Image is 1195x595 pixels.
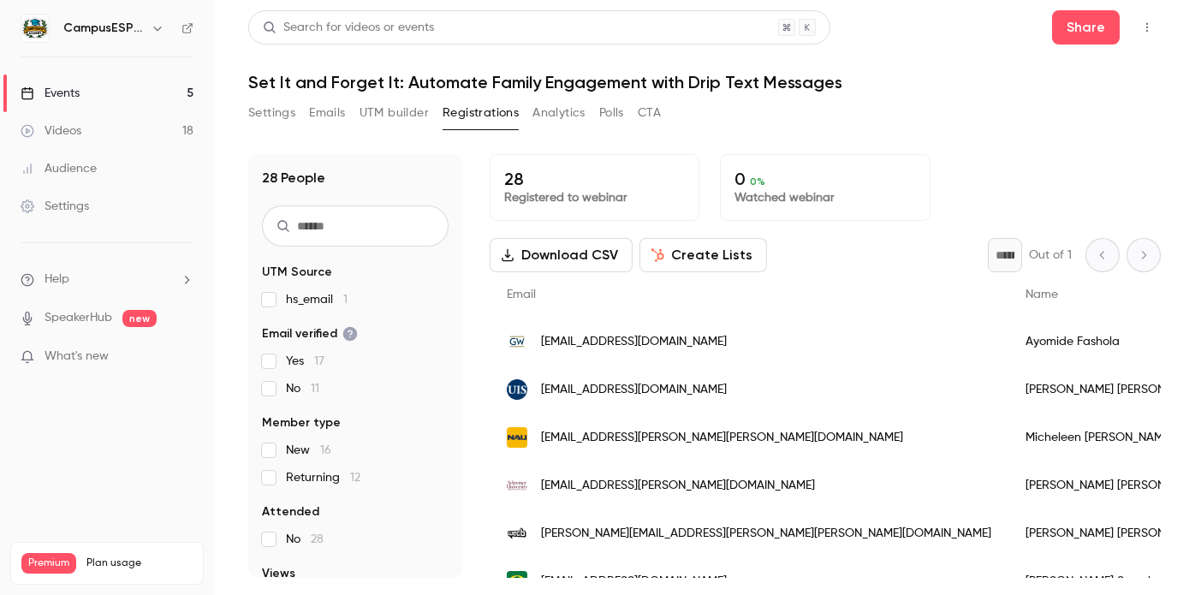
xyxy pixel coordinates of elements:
[262,565,295,582] span: Views
[173,349,193,365] iframe: Noticeable Trigger
[320,444,331,456] span: 16
[286,380,319,397] span: No
[311,533,324,545] span: 28
[248,72,1161,92] h1: Set It and Forget It: Automate Family Engagement with Drip Text Messages
[21,553,76,574] span: Premium
[490,238,633,272] button: Download CSV
[507,427,527,448] img: nau.edu
[262,264,332,281] span: UTM Source
[248,99,295,127] button: Settings
[734,169,915,189] p: 0
[86,556,193,570] span: Plan usage
[750,176,765,187] span: 0 %
[286,469,360,486] span: Returning
[507,379,527,400] img: uis.edu
[734,189,915,206] p: Watched webinar
[286,353,324,370] span: Yes
[122,310,157,327] span: new
[21,198,89,215] div: Settings
[541,429,903,447] span: [EMAIL_ADDRESS][PERSON_NAME][PERSON_NAME][DOMAIN_NAME]
[262,503,319,521] span: Attended
[286,531,324,548] span: No
[599,99,624,127] button: Polls
[507,571,527,592] img: uoregon.edu
[541,525,991,543] span: [PERSON_NAME][EMAIL_ADDRESS][PERSON_NAME][PERSON_NAME][DOMAIN_NAME]
[360,99,429,127] button: UTM builder
[311,383,319,395] span: 11
[532,99,586,127] button: Analytics
[286,442,331,459] span: New
[639,238,767,272] button: Create Lists
[507,289,536,300] span: Email
[45,348,109,366] span: What's new
[541,381,727,399] span: [EMAIL_ADDRESS][DOMAIN_NAME]
[262,414,341,431] span: Member type
[309,99,345,127] button: Emails
[262,168,325,188] h1: 28 People
[350,472,360,484] span: 12
[1052,10,1120,45] button: Share
[314,355,324,367] span: 17
[504,189,685,206] p: Registered to webinar
[541,573,727,591] span: [EMAIL_ADDRESS][DOMAIN_NAME]
[45,271,69,289] span: Help
[507,331,527,352] img: email.gwu.edu
[541,477,815,495] span: [EMAIL_ADDRESS][PERSON_NAME][DOMAIN_NAME]
[21,85,80,102] div: Events
[1029,247,1072,264] p: Out of 1
[286,291,348,308] span: hs_email
[21,271,193,289] li: help-dropdown-opener
[21,15,49,42] img: CampusESP Academy
[21,160,97,177] div: Audience
[263,19,434,37] div: Search for videos or events
[262,325,358,342] span: Email verified
[1026,289,1058,300] span: Name
[45,309,112,327] a: SpeakerHub
[507,475,527,496] img: schreiner.edu
[507,523,527,544] img: emerson.edu
[638,99,661,127] button: CTA
[541,333,727,351] span: [EMAIL_ADDRESS][DOMAIN_NAME]
[504,169,685,189] p: 28
[443,99,519,127] button: Registrations
[63,20,144,37] h6: CampusESP Academy
[21,122,81,140] div: Videos
[343,294,348,306] span: 1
